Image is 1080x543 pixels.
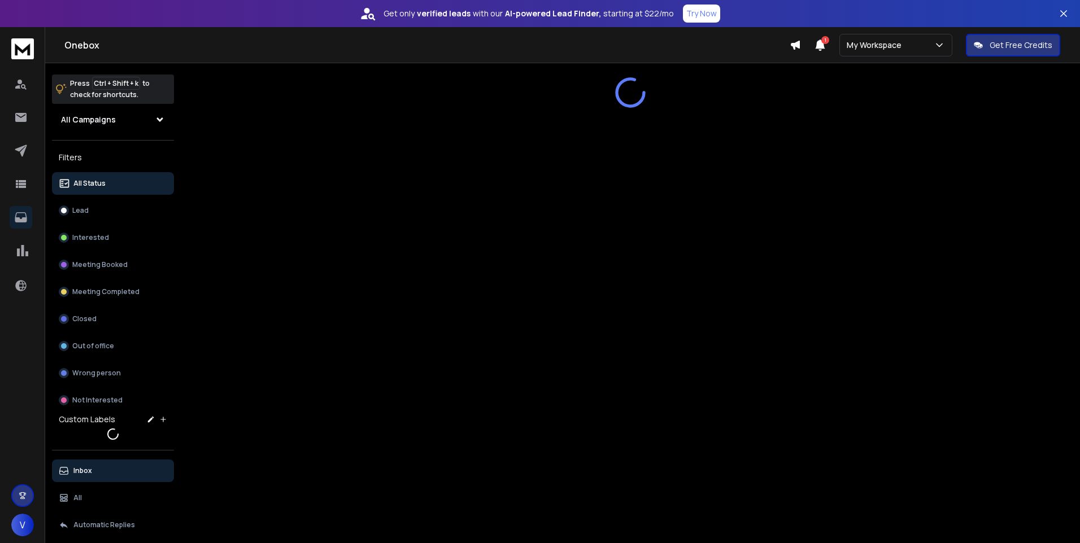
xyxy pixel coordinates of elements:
[11,514,34,536] button: V
[52,362,174,384] button: Wrong person
[384,8,674,19] p: Get only with our starting at $22/mo
[92,77,140,90] span: Ctrl + Shift + k
[64,38,790,52] h1: Onebox
[72,369,121,378] p: Wrong person
[52,487,174,509] button: All
[72,233,109,242] p: Interested
[73,179,106,188] p: All Status
[72,396,123,405] p: Not Interested
[990,40,1052,51] p: Get Free Credits
[72,314,97,323] p: Closed
[73,466,92,475] p: Inbox
[966,34,1060,56] button: Get Free Credits
[72,287,140,296] p: Meeting Completed
[847,40,906,51] p: My Workspace
[52,172,174,195] button: All Status
[70,78,150,100] p: Press to check for shortcuts.
[73,520,135,529] p: Automatic Replies
[417,8,471,19] strong: verified leads
[73,493,82,502] p: All
[52,459,174,482] button: Inbox
[59,414,115,425] h3: Custom Labels
[61,114,116,125] h1: All Campaigns
[52,281,174,303] button: Meeting Completed
[72,206,89,215] p: Lead
[52,253,174,276] button: Meeting Booked
[52,226,174,249] button: Interested
[52,335,174,357] button: Out of office
[52,108,174,131] button: All Campaigns
[683,5,720,23] button: Try Now
[72,341,114,351] p: Out of office
[11,38,34,59] img: logo
[52,199,174,222] button: Lead
[686,8,717,19] p: Try Now
[52,389,174,411] button: Not Interested
[505,8,601,19] strong: AI-powered Lead Finder,
[821,36,829,44] span: 1
[52,514,174,536] button: Automatic Replies
[52,150,174,165] h3: Filters
[72,260,128,269] p: Meeting Booked
[52,308,174,330] button: Closed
